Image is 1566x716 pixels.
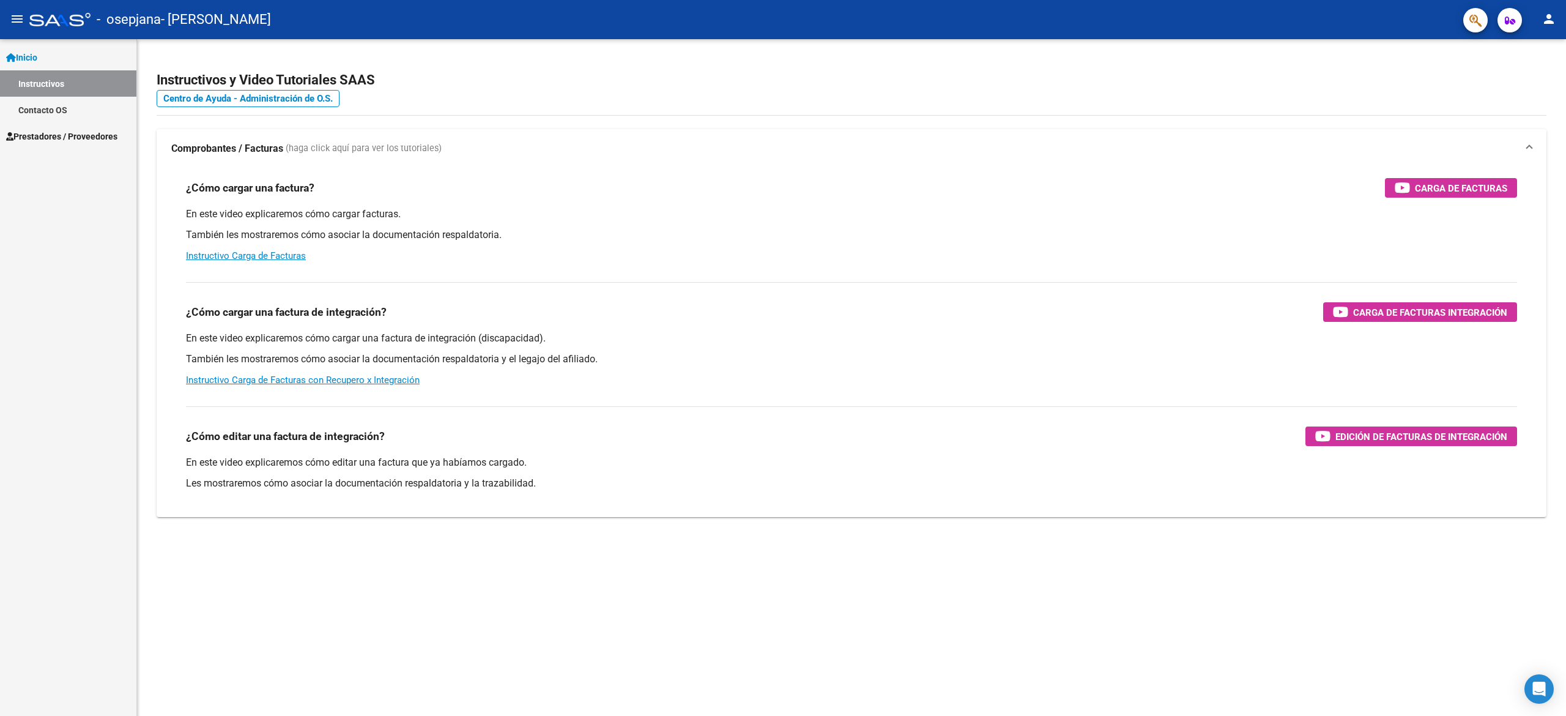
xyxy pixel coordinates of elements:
[6,51,37,64] span: Inicio
[186,332,1517,345] p: En este video explicaremos cómo cargar una factura de integración (discapacidad).
[157,129,1546,168] mat-expansion-panel-header: Comprobantes / Facturas (haga click aquí para ver los tutoriales)
[186,456,1517,469] p: En este video explicaremos cómo editar una factura que ya habíamos cargado.
[186,179,314,196] h3: ¿Cómo cargar una factura?
[1542,12,1556,26] mat-icon: person
[186,477,1517,490] p: Les mostraremos cómo asociar la documentación respaldatoria y la trazabilidad.
[186,207,1517,221] p: En este video explicaremos cómo cargar facturas.
[186,304,387,321] h3: ¿Cómo cargar una factura de integración?
[157,90,340,107] a: Centro de Ayuda - Administración de O.S.
[1385,178,1517,198] button: Carga de Facturas
[97,6,161,33] span: - osepjana
[157,168,1546,517] div: Comprobantes / Facturas (haga click aquí para ver los tutoriales)
[286,142,442,155] span: (haga click aquí para ver los tutoriales)
[1524,674,1554,704] div: Open Intercom Messenger
[1415,181,1507,196] span: Carga de Facturas
[186,428,385,445] h3: ¿Cómo editar una factura de integración?
[1353,305,1507,320] span: Carga de Facturas Integración
[161,6,271,33] span: - [PERSON_NAME]
[186,228,1517,242] p: También les mostraremos cómo asociar la documentación respaldatoria.
[186,375,420,386] a: Instructivo Carga de Facturas con Recupero x Integración
[186,250,306,261] a: Instructivo Carga de Facturas
[157,69,1546,92] h2: Instructivos y Video Tutoriales SAAS
[10,12,24,26] mat-icon: menu
[1305,427,1517,446] button: Edición de Facturas de integración
[186,352,1517,366] p: También les mostraremos cómo asociar la documentación respaldatoria y el legajo del afiliado.
[171,142,283,155] strong: Comprobantes / Facturas
[6,130,117,143] span: Prestadores / Proveedores
[1323,302,1517,322] button: Carga de Facturas Integración
[1335,429,1507,444] span: Edición de Facturas de integración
